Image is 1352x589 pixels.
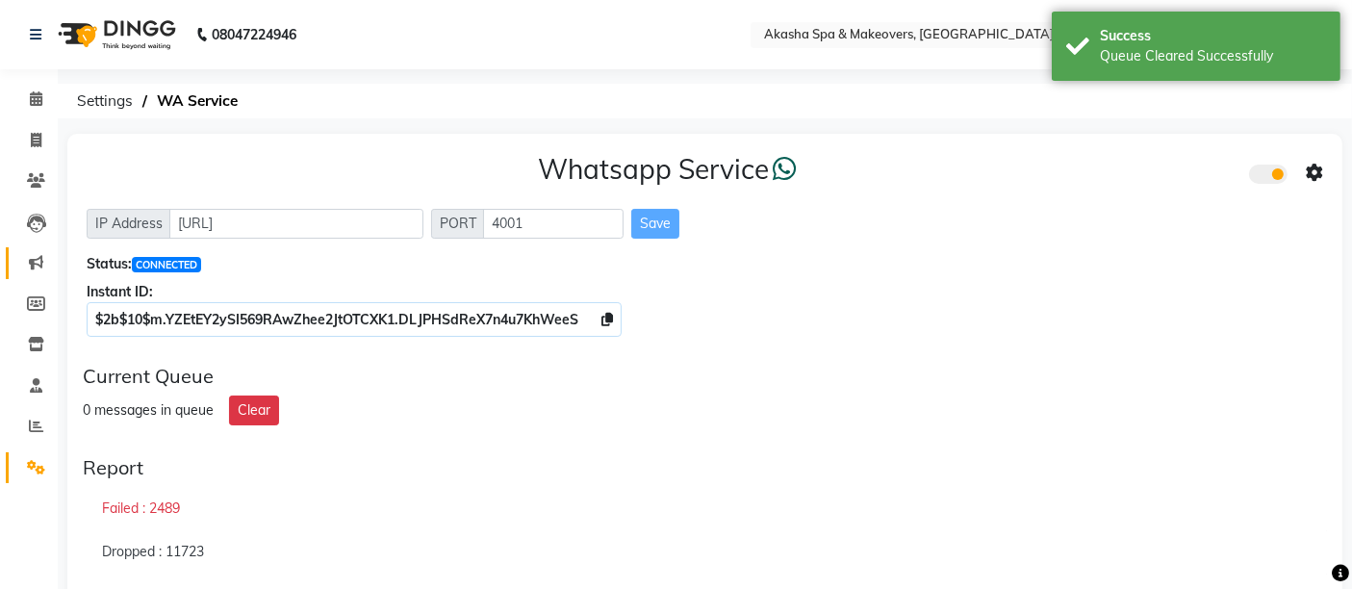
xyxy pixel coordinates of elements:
div: Dropped : 11723 [83,530,1327,575]
span: $2b$10$m.YZEtEY2ySI569RAwZhee2JtOTCXK1.DLJPHSdReX7n4u7KhWeeS [95,311,578,328]
span: Settings [67,84,142,118]
img: logo [49,8,181,62]
span: WA Service [147,84,247,118]
h3: Whatsapp Service [539,153,798,186]
div: Report [83,456,1327,479]
div: Instant ID: [87,282,1323,302]
input: Sizing example input [483,209,624,239]
div: Success [1100,26,1326,46]
button: Clear [229,396,279,425]
div: Failed : 2489 [83,487,1327,531]
span: PORT [431,209,485,239]
input: Sizing example input [169,209,423,239]
div: 0 messages in queue [83,400,214,421]
b: 08047224946 [212,8,296,62]
div: Current Queue [83,365,1327,388]
div: Status: [87,254,1323,274]
span: IP Address [87,209,171,239]
span: CONNECTED [132,257,201,272]
div: Queue Cleared Successfully [1100,46,1326,66]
